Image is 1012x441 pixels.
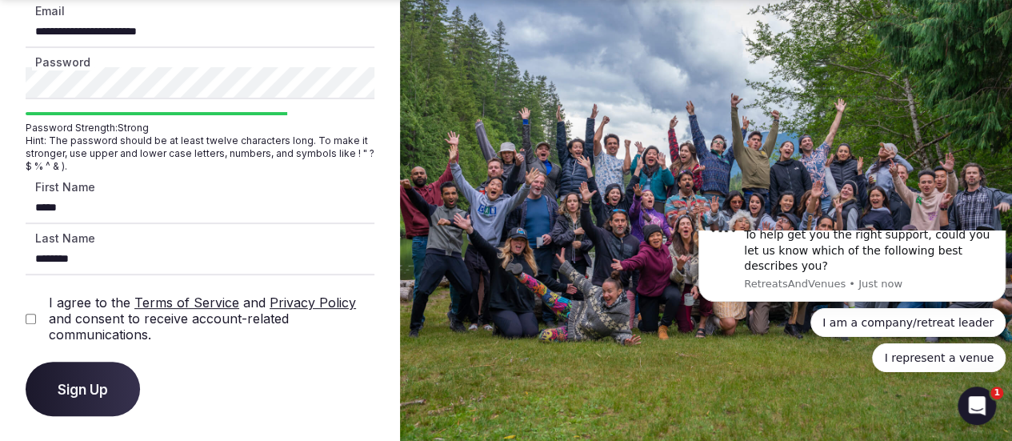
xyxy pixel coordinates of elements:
[990,387,1003,399] span: 1
[6,78,314,142] div: Quick reply options
[26,362,140,416] button: Sign Up
[270,295,356,311] a: Privacy Policy
[118,78,314,106] button: Quick reply: I am a company/retreat leader
[26,122,374,134] span: Password Strength: Strong
[32,54,94,70] label: Password
[134,295,239,311] a: Terms of Service
[52,46,302,61] p: Message from RetreatsAndVenues, sent Just now
[958,387,996,425] iframe: Intercom live chat
[49,295,374,343] label: I agree to the and and consent to receive account-related communications.
[180,113,314,142] button: Quick reply: I represent a venue
[692,231,1012,382] iframe: Intercom notifications message
[26,134,374,173] span: Hint: The password should be at least twelve characters long. To make it stronger, use upper and ...
[58,381,108,397] span: Sign Up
